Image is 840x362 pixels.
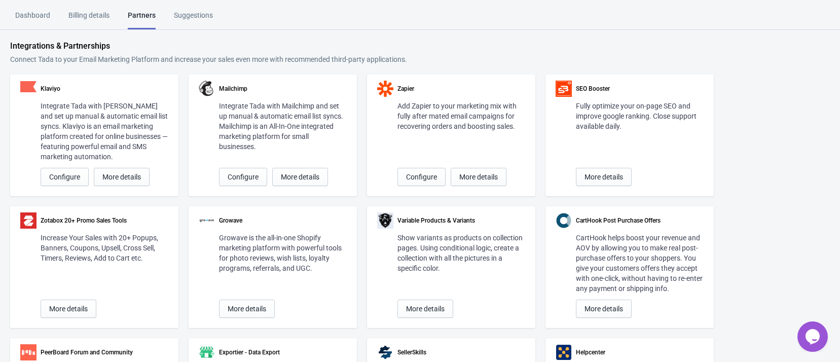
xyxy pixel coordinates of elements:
[94,168,150,186] button: More details
[585,173,623,181] span: More details
[41,85,168,93] div: Klaviyo
[174,10,213,28] div: Suggestions
[41,348,168,356] div: PeerBoard Forum and Community
[576,233,704,294] div: CartHook helps boost your revenue and AOV by allowing you to make real post-purchase offers to yo...
[10,40,830,52] div: Integrations & Partnerships
[219,300,275,318] button: More details
[556,81,572,97] img: partner-seobooster-logo.png
[219,101,347,152] div: Integrate Tada with Mailchimp and set up manual & automatic email list syncs. Mailchimp is an All...
[459,173,498,181] span: More details
[556,344,572,360] img: partner-helpcenter-logo.png
[41,233,168,263] div: Increase Your Sales with 20+ Popups, Banners, Coupons, Upsell, Cross Sell, Timers, Reviews, Add t...
[272,168,328,186] button: More details
[15,10,50,28] div: Dashboard
[576,168,632,186] button: More details
[797,321,830,352] iframe: chat widget
[576,85,704,93] div: SEO Booster
[219,168,267,186] button: Configure
[219,216,347,225] div: Growave
[128,10,156,29] div: Partners
[199,81,215,96] img: mailchimp.png
[102,173,141,181] span: More details
[576,300,632,318] button: More details
[68,10,109,28] div: Billing details
[397,233,525,273] div: Show variants as products on collection pages. Using conditional logic, create a collection with ...
[41,101,168,162] div: Integrate Tada with [PERSON_NAME] and set up manual & automatic email list syncs. Klaviyo is an e...
[397,168,446,186] button: Configure
[228,173,259,181] span: Configure
[20,212,36,229] img: partner-zotabox-logo.png
[281,173,319,181] span: More details
[576,101,704,131] div: Fully optimize your on-page SEO and improve google ranking. Close support available daily.
[406,305,445,313] span: More details
[397,101,525,131] div: Add Zapier to your marketing mix with fully after mated email campaigns for recovering orders and...
[576,348,704,356] div: Helpcenter
[397,348,525,356] div: SellerSkills
[397,216,525,225] div: Variable Products & Variants
[556,212,572,229] img: partner-carthook-logo.png
[199,344,215,360] img: partner-exportier-logo.png
[219,85,347,93] div: Mailchimp
[10,54,830,64] div: Connect Tada to your Email Marketing Platform and increase your sales even more with recommended ...
[377,344,393,360] img: partner-sellerskills-logo.png
[219,348,347,356] div: Exportier - Data Export
[228,305,266,313] span: More details
[20,81,36,92] img: klaviyo.png
[199,212,215,229] img: partner-growave-logo.png
[576,216,704,225] div: CartHook Post Purchase Offers
[397,85,525,93] div: Zapier
[377,212,393,229] img: partner-variants-logo.png
[49,173,80,181] span: Configure
[377,81,393,97] img: zapier.svg
[41,168,89,186] button: Configure
[41,300,96,318] button: More details
[451,168,506,186] button: More details
[41,216,168,225] div: Zotabox 20+ Promo Sales Tools
[406,173,437,181] span: Configure
[397,300,453,318] button: More details
[20,344,36,360] img: partner-peerboard-logo.png
[219,233,347,273] div: Growave is the all-in-one Shopify marketing platform with powerful tools for photo reviews, wish ...
[585,305,623,313] span: More details
[49,305,88,313] span: More details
